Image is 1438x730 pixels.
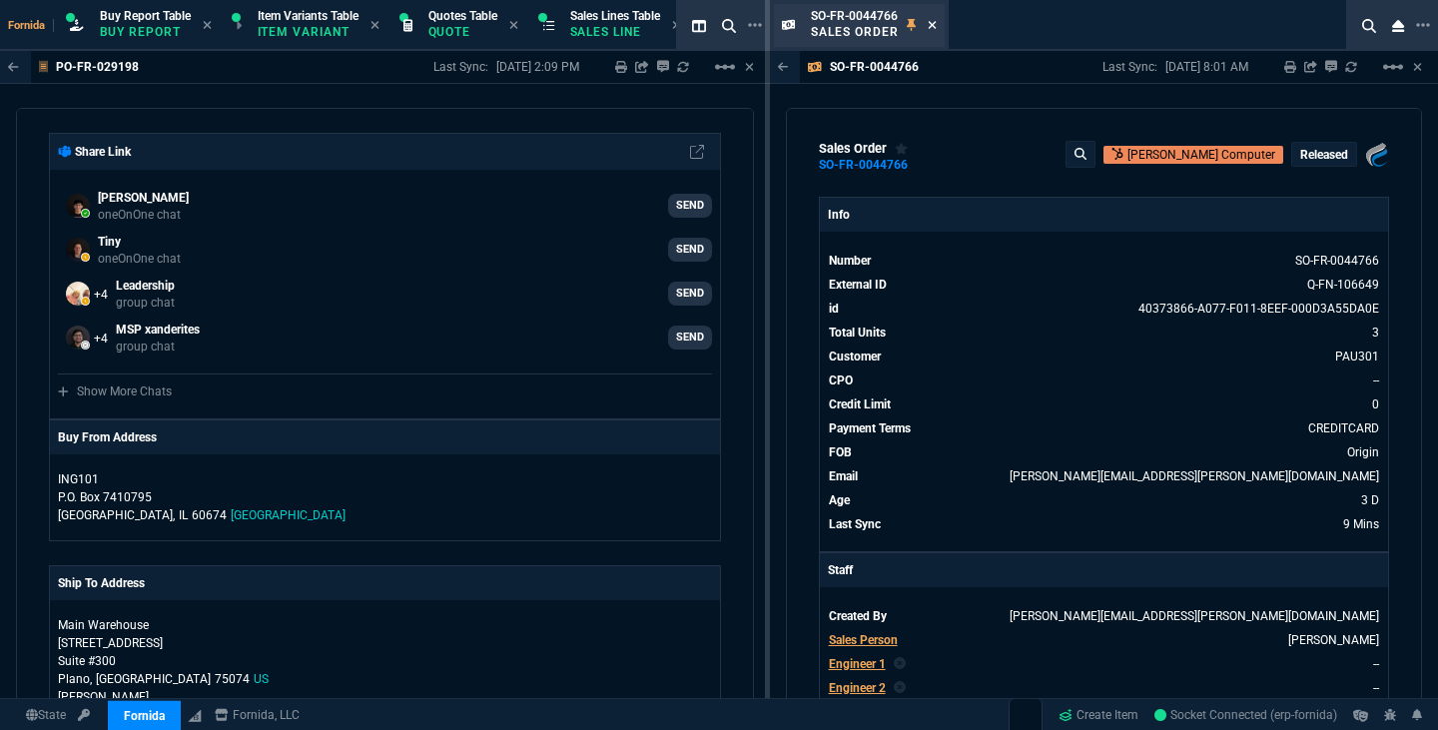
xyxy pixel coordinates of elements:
[570,9,660,23] span: Sales Lines Table
[58,488,712,506] p: P.O. Box 7410795
[829,302,839,316] span: id
[895,141,909,157] div: Add to Watchlist
[8,60,19,74] nx-icon: Back to Table
[829,373,853,387] span: CPO
[58,672,92,686] span: Plano,
[1413,59,1422,75] a: Hide Workbench
[828,275,1380,295] tr: See Marketplace Order
[496,59,579,75] p: [DATE] 2:09 PM
[820,198,1388,232] p: Info
[98,207,189,223] p: oneOnOne chat
[811,9,898,23] span: SO-FR-0044766
[1308,421,1379,435] span: CREDITCARD
[1138,302,1379,316] span: See Marketplace Order
[829,254,871,268] span: Number
[828,323,1380,343] tr: undefined
[98,233,181,251] p: Tiny
[819,141,909,157] div: sales order
[829,657,886,671] span: Engineer 1
[828,442,1380,462] tr: undefined
[58,274,712,314] a: scott@fornida.com,farzad@fornida.com,sarah.costa@fornida.com,steven.huang@fornida.com,ryan.neptun...
[684,14,714,38] nx-icon: Split Panels
[820,553,1388,587] p: Staff
[58,574,145,592] p: Ship To Address
[928,18,937,34] nx-icon: Close Tab
[1010,469,1379,483] span: steve@paumen.com
[829,278,887,292] span: External ID
[58,143,131,161] p: Share Link
[1373,681,1379,695] span: --
[98,189,189,207] p: [PERSON_NAME]
[829,326,886,340] span: Total Units
[778,60,789,74] nx-icon: Back to Table
[828,606,1380,626] tr: undefined
[828,630,1380,650] tr: undefined
[50,95,146,109] span: Shipment Number
[829,397,891,411] span: Credit Limit
[745,59,754,75] a: Hide Workbench
[829,517,881,531] span: Last Sync
[192,508,227,522] span: 60674
[828,251,1380,271] tr: See Marketplace Order
[203,18,212,34] nx-icon: Close Tab
[116,277,175,295] p: Leadership
[811,24,899,40] p: Sales Order
[894,655,906,673] nx-icon: Clear selected rep
[1373,657,1379,671] span: --
[231,508,346,522] span: [GEOGRAPHIC_DATA]
[56,59,139,75] p: PO-FR-029198
[830,59,919,75] p: SO-FR-0044766
[58,230,712,270] a: ryan.neptune@fornida.com
[1010,609,1379,623] span: FIONA.ROSSI@FORNIDA.COM
[828,490,1380,510] tr: 8/11/25 => 7:00 PM
[254,672,269,686] span: US
[829,350,881,364] span: Customer
[1416,16,1430,35] nx-icon: Open New Tab
[1372,397,1379,411] span: 0
[828,299,1380,319] tr: See Marketplace Order
[894,679,906,697] nx-icon: Clear selected rep
[58,616,250,634] p: Main Warehouse
[116,339,200,355] p: group chat
[713,55,737,79] mat-icon: Example home icon
[1354,14,1384,38] nx-icon: Search
[828,514,1380,534] tr: 8/14/25 => 8:01 AM
[58,318,712,358] a: kantha.kathiravan@fornida.com,Kaleb.Hutchinson@fornida.com,michael.licea@fornida.com,billy.hefner...
[1165,59,1248,75] p: [DATE] 8:01 AM
[58,688,712,706] p: [PERSON_NAME]
[668,326,712,350] a: SEND
[215,672,250,686] span: 75074
[1343,517,1379,531] span: 8/14/25 => 8:01 AM
[58,470,250,488] p: ING101
[819,164,908,167] a: SO-FR-0044766
[668,194,712,218] a: SEND
[829,609,887,623] span: Created By
[72,706,96,724] a: API TOKEN
[829,469,858,483] span: Email
[58,186,712,226] a: michael.licea@fornida.com
[1361,493,1379,507] span: 8/11/25 => 7:00 PM
[433,59,496,75] p: Last Sync:
[829,681,886,695] span: Engineer 2
[1295,254,1379,268] span: See Marketplace Order
[714,95,720,109] a: --
[58,428,157,446] p: Buy From Address
[428,24,497,40] p: Quote
[370,18,379,34] nx-icon: Close Tab
[98,251,181,267] p: oneOnOne chat
[672,18,681,34] nx-icon: Close Tab
[100,24,191,40] p: Buy Report
[1154,706,1337,724] a: Fx44QM7gq0Y3t6LoAABW
[1154,708,1337,722] span: Socket Connected (erp-fornida)
[668,238,712,262] a: SEND
[1373,373,1379,387] a: --
[829,633,898,647] span: Sales Person
[714,14,744,38] nx-icon: Search
[258,9,359,23] span: Item Variants Table
[116,321,200,339] p: MSP xanderites
[428,9,497,23] span: Quotes Table
[1384,14,1412,38] nx-icon: Close Workbench
[1300,147,1348,163] p: Released
[829,493,850,507] span: Age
